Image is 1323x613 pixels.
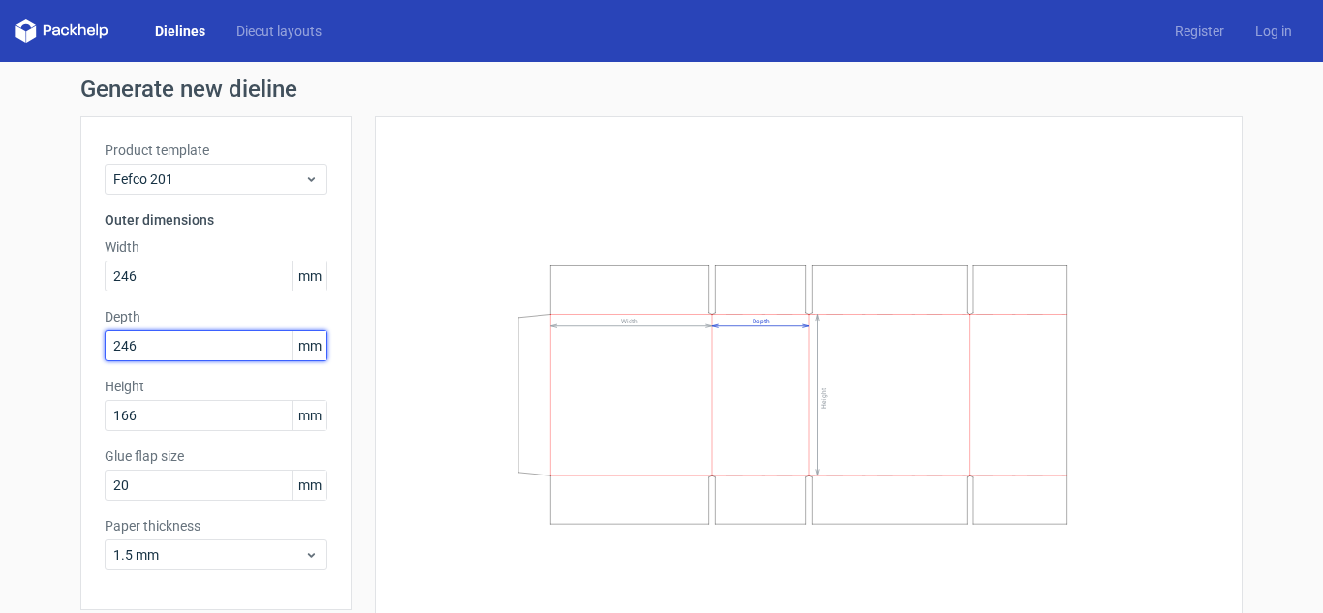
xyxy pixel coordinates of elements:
[292,471,326,500] span: mm
[105,210,327,230] h3: Outer dimensions
[113,545,304,565] span: 1.5 mm
[753,318,770,325] text: Depth
[105,140,327,160] label: Product template
[221,21,337,41] a: Diecut layouts
[621,318,638,325] text: Width
[820,388,828,409] text: Height
[292,331,326,360] span: mm
[105,516,327,536] label: Paper thickness
[105,377,327,396] label: Height
[1159,21,1240,41] a: Register
[292,261,326,291] span: mm
[105,446,327,466] label: Glue flap size
[1240,21,1308,41] a: Log in
[105,237,327,257] label: Width
[292,401,326,430] span: mm
[139,21,221,41] a: Dielines
[80,77,1243,101] h1: Generate new dieline
[113,169,304,189] span: Fefco 201
[105,307,327,326] label: Depth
